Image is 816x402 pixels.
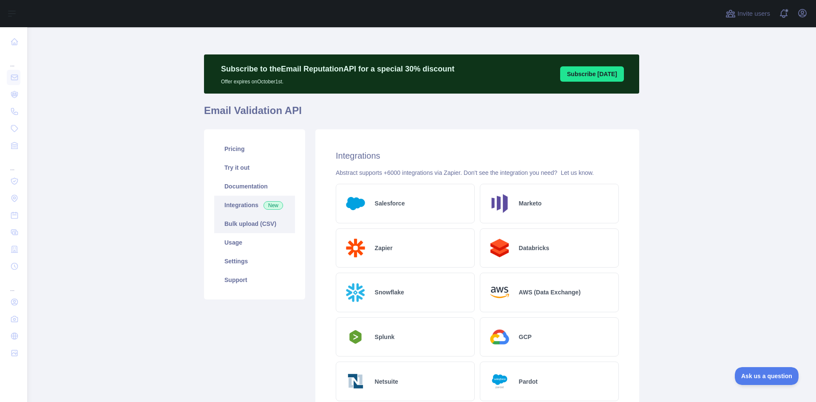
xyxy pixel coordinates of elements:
img: Logo [487,325,512,350]
a: Let us know. [561,169,594,176]
div: ... [7,276,20,293]
a: Settings [214,252,295,271]
h2: Salesforce [375,199,405,208]
h2: Snowflake [375,288,404,297]
button: Subscribe [DATE] [560,66,624,82]
a: Pricing [214,140,295,158]
img: Logo [487,236,512,261]
h2: AWS (Data Exchange) [519,288,581,297]
h2: Zapier [375,244,393,252]
span: New [263,201,283,210]
img: Logo [487,191,512,216]
img: Logo [343,328,368,346]
div: ... [7,155,20,172]
button: Invite users [724,7,772,20]
h2: Marketo [519,199,542,208]
img: Logo [487,369,512,394]
p: Offer expires on October 1st. [221,75,454,85]
p: Subscribe to the Email Reputation API for a special 30 % discount [221,63,454,75]
h2: GCP [519,333,532,341]
h2: Databricks [519,244,550,252]
a: Integrations New [214,196,295,214]
a: Documentation [214,177,295,196]
h2: Splunk [375,333,395,341]
h2: Pardot [519,377,538,386]
span: Invite users [737,9,770,19]
img: Logo [343,191,368,216]
a: Usage [214,233,295,252]
div: Abstract supports +6000 integrations via Zapier. Don't see the integration you need? [336,168,619,177]
h1: Email Validation API [204,104,639,124]
img: Logo [343,280,368,305]
h2: Integrations [336,150,619,162]
img: Logo [343,236,368,261]
a: Bulk upload (CSV) [214,214,295,233]
a: Support [214,271,295,289]
div: ... [7,51,20,68]
h2: Netsuite [375,377,398,386]
img: Logo [487,280,512,305]
a: Try it out [214,158,295,177]
img: Logo [343,369,368,394]
iframe: Toggle Customer Support [735,367,799,385]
